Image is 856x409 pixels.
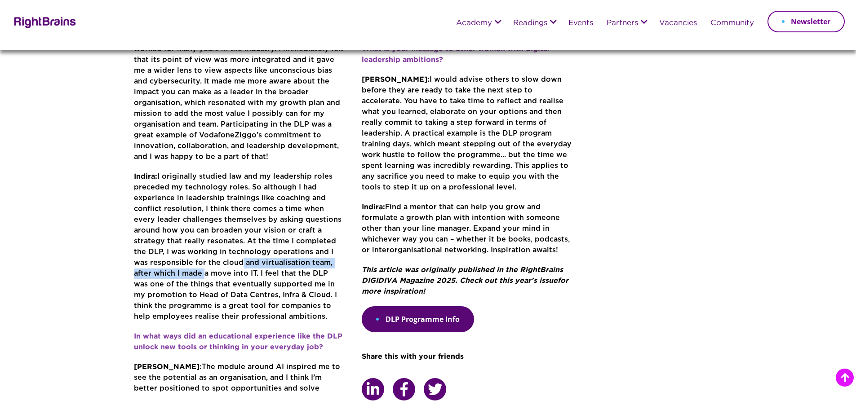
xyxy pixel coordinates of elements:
strong: Indira: [362,204,385,211]
strong: Indira: [134,173,157,180]
a: Newsletter [767,11,845,32]
strong: [PERSON_NAME]: [134,364,202,370]
span: Share this with your friends [362,353,464,360]
a: Academy [456,19,492,27]
a: Partners [607,19,638,27]
a: DLP Programme Info [362,306,474,332]
a: Check out this year's issue [460,277,558,284]
strong: This article was originally published in the RightBrains DIGIDIVA Magazine 2025. [362,267,563,284]
a: Events [568,19,593,27]
span: Find a mentor that can help you grow and formulate a growth plan with intention with someone othe... [362,204,570,254]
a: Readings [513,19,547,27]
strong: In what ways did an educational experience like the DLP unlock new tools or thinking in your ever... [134,333,342,351]
strong: for more inspiration! [362,277,568,295]
span: I would advise others to slow down before they are ready to take the next step to accelerate. You... [362,76,572,191]
a: Community [710,19,754,27]
a: Vacancies [659,19,697,27]
span: I originally studied law and my leadership roles preceded my technology roles. So although I had ... [134,173,342,320]
img: Rightbrains [11,15,76,28]
strong: What is your message to other women with digital leadership ambitions? [362,46,550,63]
strong: [PERSON_NAME]: [362,76,430,83]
